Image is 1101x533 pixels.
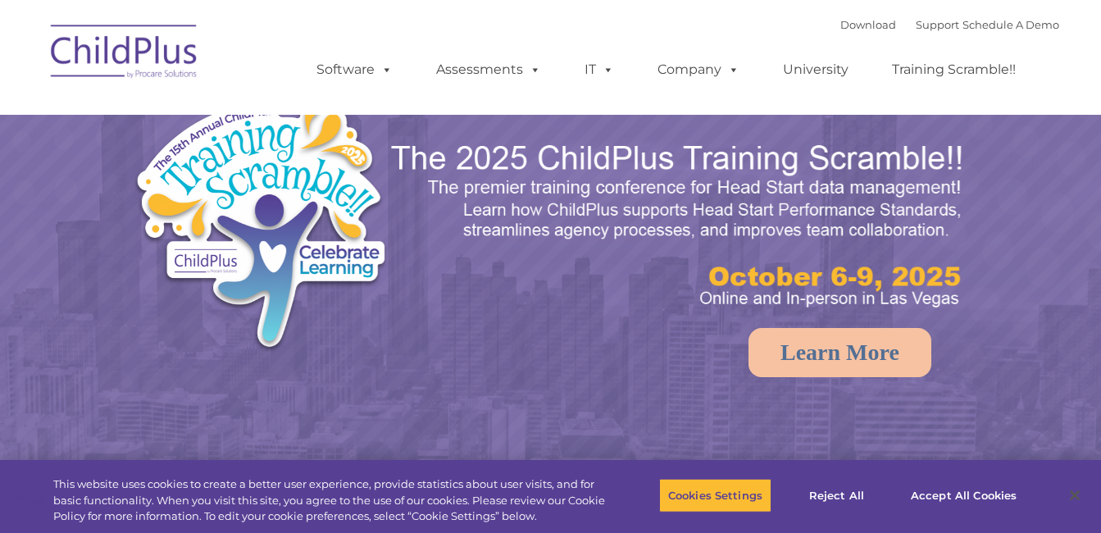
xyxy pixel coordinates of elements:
[641,53,756,86] a: Company
[53,476,606,525] div: This website uses cookies to create a better user experience, provide statistics about user visit...
[876,53,1032,86] a: Training Scramble!!
[962,18,1059,31] a: Schedule A Demo
[568,53,630,86] a: IT
[840,18,896,31] a: Download
[748,328,931,377] a: Learn More
[420,53,557,86] a: Assessments
[767,53,865,86] a: University
[916,18,959,31] a: Support
[1057,477,1093,513] button: Close
[43,13,207,95] img: ChildPlus by Procare Solutions
[840,18,1059,31] font: |
[902,478,1026,512] button: Accept All Cookies
[659,478,771,512] button: Cookies Settings
[785,478,888,512] button: Reject All
[300,53,409,86] a: Software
